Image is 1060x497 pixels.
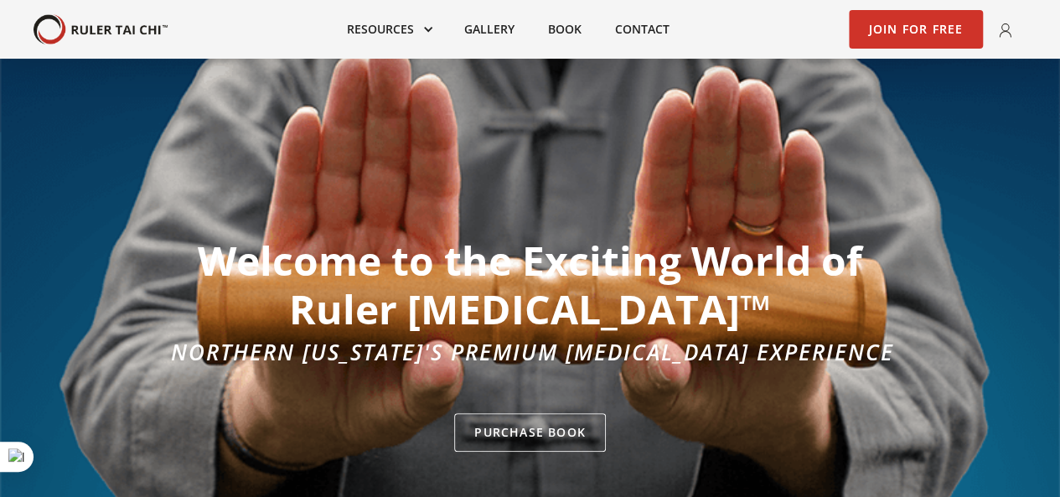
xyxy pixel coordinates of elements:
[166,236,894,333] h1: Welcome to the Exciting World of Ruler [MEDICAL_DATA]™
[447,11,531,48] a: Gallery
[166,341,894,363] div: Northern [US_STATE]'s Premium [MEDICAL_DATA] Experience
[330,11,447,48] div: Resources
[531,11,598,48] a: Book
[598,11,686,48] a: Contact
[34,14,168,45] img: Your Brand Name
[454,413,606,452] a: Purchase Book
[34,14,168,45] a: home
[849,10,984,49] a: Join for Free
